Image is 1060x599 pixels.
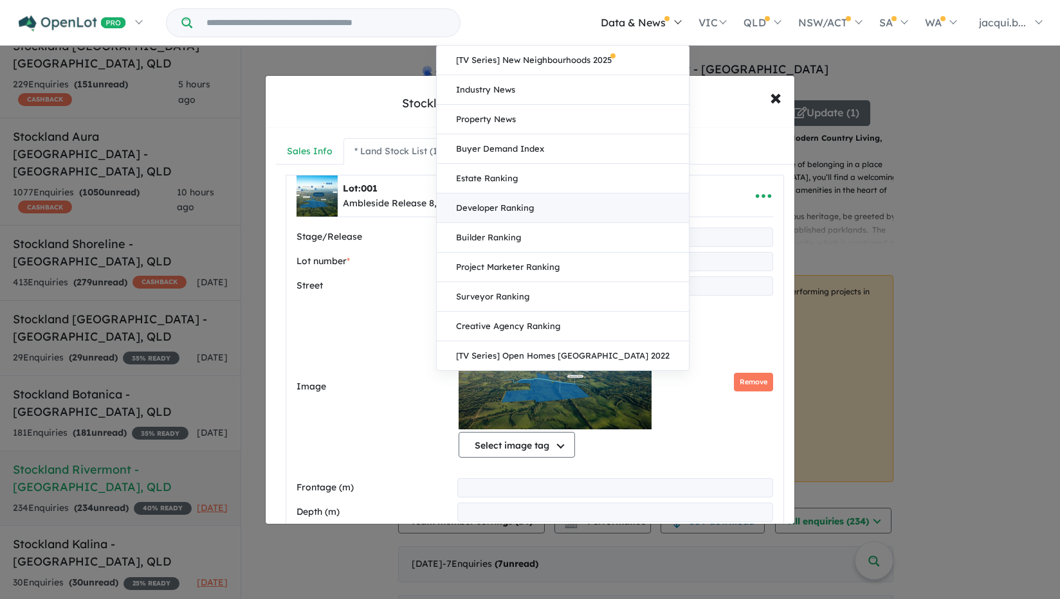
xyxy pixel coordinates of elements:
[979,16,1026,29] span: jacqui.b...
[287,144,333,159] div: Sales Info
[297,175,338,217] img: Stockland%20Rivermont%20-%20Upper%20Caboolture%20-%20Lot%20001___1732494643.jpg
[437,164,689,193] a: Estate Ranking
[437,134,689,164] a: Buyer Demand Index
[437,105,689,134] a: Property News
[437,193,689,223] a: Developer Ranking
[354,144,441,159] div: * Land Stock List ( 1 )
[297,379,453,395] label: Image
[734,373,773,391] button: Remove
[770,83,781,111] span: ×
[343,196,527,211] div: Ambleside Release 8, None, None, $, Sold
[437,223,689,253] a: Builder Ranking
[19,15,126,31] img: Openlot PRO Logo White
[437,341,689,370] a: [TV Series] Open Homes [GEOGRAPHIC_DATA] 2022
[297,229,452,245] label: Stage/Release
[437,75,689,105] a: Industry News
[437,253,689,282] a: Project Marketer Ranking
[361,183,378,194] span: 001
[297,254,452,269] label: Lot number
[195,9,457,37] input: Try estate name, suburb, builder or developer
[297,480,452,496] label: Frontage (m)
[459,432,575,458] button: Select image tag
[402,95,659,112] div: Stockland Rivermont - [GEOGRAPHIC_DATA]
[437,312,689,341] a: Creative Agency Ranking
[297,505,452,520] label: Depth (m)
[297,278,452,294] label: Street
[437,46,689,75] a: [TV Series] New Neighbourhoods 2025
[343,183,378,194] b: Lot:
[437,282,689,312] a: Surveyor Ranking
